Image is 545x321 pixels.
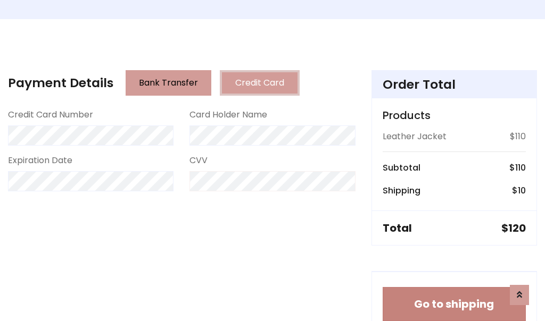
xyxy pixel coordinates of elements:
h5: Total [383,222,412,234]
h6: $ [512,185,526,196]
h5: Products [383,109,526,122]
label: Card Holder Name [189,108,267,121]
h6: $ [509,163,526,173]
h6: Subtotal [383,163,420,173]
h5: $ [501,222,526,234]
label: Credit Card Number [8,108,93,121]
button: Go to shipping [383,287,526,321]
button: Credit Card [220,70,300,96]
span: 10 [518,184,526,197]
span: 120 [508,221,526,235]
p: Leather Jacket [383,130,447,143]
button: Bank Transfer [126,70,211,96]
h4: Order Total [383,77,526,92]
h6: Shipping [383,185,420,196]
label: Expiration Date [8,154,72,167]
span: 110 [515,162,526,174]
label: CVV [189,154,208,167]
p: $110 [510,130,526,143]
h4: Payment Details [8,75,113,90]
